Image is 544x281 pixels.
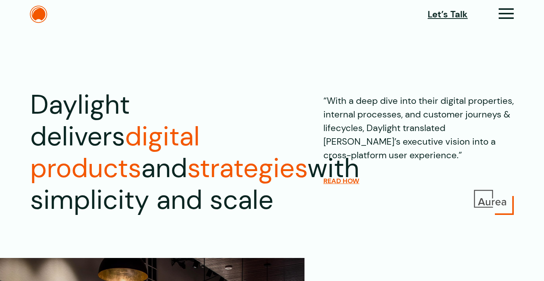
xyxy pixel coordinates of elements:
a: READ HOW [323,177,359,185]
span: strategies [187,151,308,185]
h1: Daylight delivers and with simplicity and scale [30,89,274,216]
span: digital products [30,119,200,185]
img: Aurea Logo [472,188,508,209]
img: The Daylight Studio Logo [30,6,47,23]
p: “With a deep dive into their digital properties, internal processes, and customer journeys & life... [323,89,514,162]
a: Let’s Talk [428,8,468,21]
